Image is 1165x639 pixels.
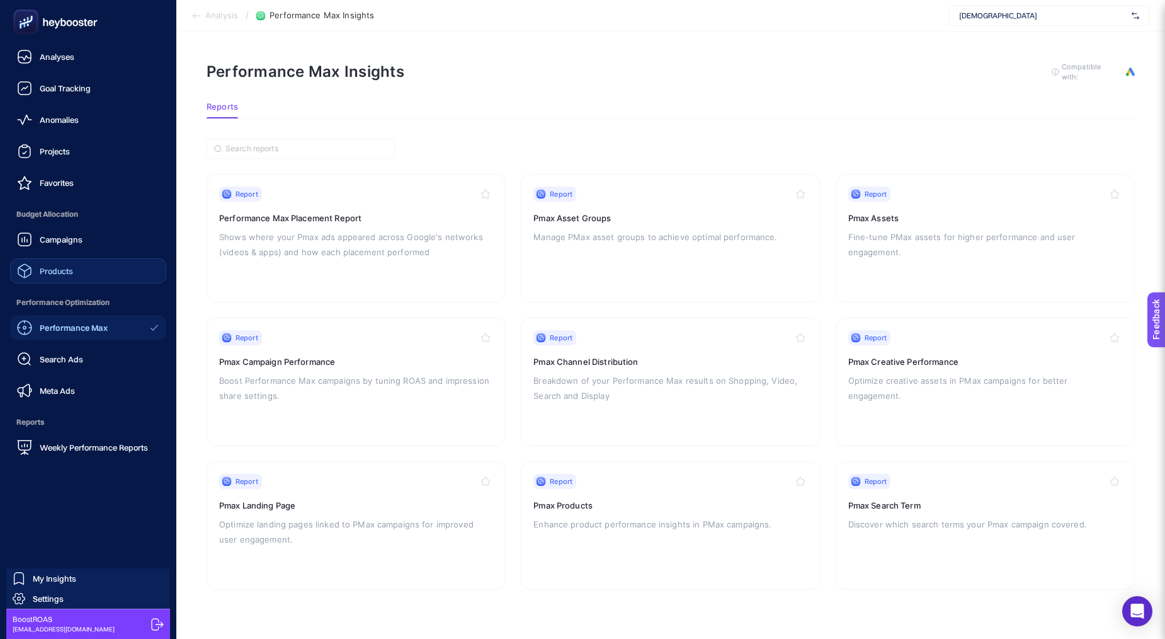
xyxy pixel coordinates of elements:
[205,11,238,21] span: Analysis
[848,373,1122,403] p: Optimize creative assets in PMax campaigns for better engagement.
[6,589,170,609] a: Settings
[848,229,1122,260] p: Fine-tune PMax assets for higher performance and user engagement.
[207,461,506,590] a: ReportPmax Landing PageOptimize landing pages linked to PMax campaigns for improved user engagement.
[40,354,83,364] span: Search Ads
[207,102,238,112] span: Reports
[959,11,1127,21] span: [DEMOGRAPHIC_DATA]
[33,594,64,604] span: Settings
[219,212,493,224] h3: Performance Max Placement Report
[1122,596,1152,626] div: Open Intercom Messenger
[40,442,148,452] span: Weekly Performance Reports
[6,568,170,589] a: My Insights
[836,174,1135,302] a: ReportPmax AssetsFine-tune PMax assets for higher performance and user engagement.
[8,4,48,14] span: Feedback
[219,355,493,368] h3: Pmax Campaign Performance
[865,476,887,486] span: Report
[10,347,166,372] a: Search Ads
[219,373,493,403] p: Boost Performance Max campaigns by tuning ROAS and impression share settings.
[270,11,374,21] span: Performance Max Insights
[236,476,258,486] span: Report
[40,83,91,93] span: Goal Tracking
[10,44,166,69] a: Analyses
[40,52,74,62] span: Analyses
[533,517,807,532] p: Enhance product performance insights in PMax campaigns.
[10,139,166,164] a: Projects
[13,625,115,634] span: [EMAIL_ADDRESS][DOMAIN_NAME]
[40,266,73,276] span: Products
[40,234,82,245] span: Campaigns
[219,499,493,512] h3: Pmax Landing Page
[219,517,493,547] p: Optimize landing pages linked to PMax campaigns for improved user engagement.
[836,318,1135,446] a: ReportPmax Creative PerformanceOptimize creative assets in PMax campaigns for better engagement.
[10,435,166,460] a: Weekly Performance Reports
[10,410,166,435] span: Reports
[848,212,1122,224] h3: Pmax Assets
[533,499,807,512] h3: Pmax Products
[207,318,506,446] a: ReportPmax Campaign PerformanceBoost Performance Max campaigns by tuning ROAS and impression shar...
[533,355,807,368] h3: Pmax Channel Distribution
[848,499,1122,512] h3: Pmax Search Term
[225,144,388,154] input: Search
[550,189,572,199] span: Report
[1062,62,1118,82] span: Compatible with:
[236,189,258,199] span: Report
[207,62,404,81] h1: Performance Max Insights
[533,212,807,224] h3: Pmax Asset Groups
[550,476,572,486] span: Report
[10,378,166,403] a: Meta Ads
[246,10,249,20] span: /
[10,227,166,252] a: Campaigns
[10,258,166,284] a: Products
[10,76,166,101] a: Goal Tracking
[521,461,820,590] a: ReportPmax ProductsEnhance product performance insights in PMax campaigns.
[521,318,820,446] a: ReportPmax Channel DistributionBreakdown of your Performance Max results on Shopping, Video, Sear...
[40,323,108,333] span: Performance Max
[10,315,166,340] a: Performance Max
[10,107,166,132] a: Anomalies
[836,461,1135,590] a: ReportPmax Search TermDiscover which search terms your Pmax campaign covered.
[207,174,506,302] a: ReportPerformance Max Placement ReportShows where your Pmax ads appeared across Google's networks...
[533,373,807,403] p: Breakdown of your Performance Max results on Shopping, Video, Search and Display
[533,229,807,245] p: Manage PMax asset groups to achieve optimal performance.
[207,102,238,118] button: Reports
[40,386,75,396] span: Meta Ads
[1132,9,1139,22] img: svg%3e
[10,290,166,315] span: Performance Optimization
[550,333,572,343] span: Report
[10,202,166,227] span: Budget Allocation
[219,229,493,260] p: Shows where your Pmax ads appeared across Google's networks (videos & apps) and how each placemen...
[33,573,76,584] span: My Insights
[521,174,820,302] a: ReportPmax Asset GroupsManage PMax asset groups to achieve optimal performance.
[848,355,1122,368] h3: Pmax Creative Performance
[848,517,1122,532] p: Discover which search terms your Pmax campaign covered.
[865,333,887,343] span: Report
[40,178,74,188] span: Favorites
[40,146,70,156] span: Projects
[40,115,79,125] span: Anomalies
[10,170,166,195] a: Favorites
[236,333,258,343] span: Report
[13,614,115,625] span: BoostROAS
[865,189,887,199] span: Report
